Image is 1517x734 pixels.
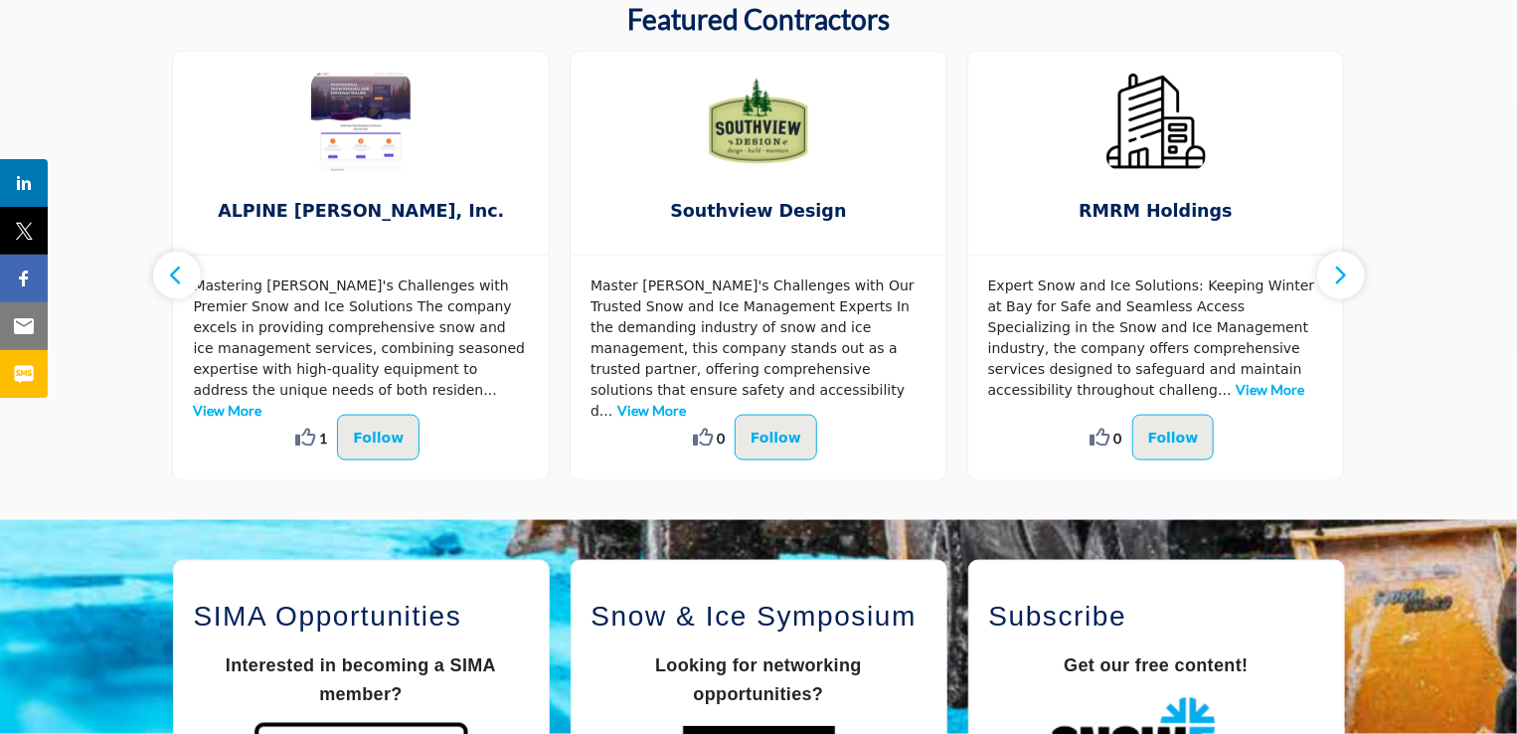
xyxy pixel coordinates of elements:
button: Follow [337,415,420,460]
p: Mastering [PERSON_NAME]'s Challenges with Premier Snow and Ice Solutions The company excels in pr... [193,275,529,422]
img: Southview Design [709,72,808,171]
button: Follow [735,415,817,460]
span: ... [483,382,496,398]
span: 1 [319,428,327,449]
p: Follow [353,426,404,450]
p: Expert Snow and Ice Solutions: Keeping Winter at Bay for Safe and Seamless Access Specializing in... [988,275,1324,401]
h2: SIMA Opportunities [194,596,529,638]
p: Follow [1148,426,1199,450]
strong: Get our free content! [1064,655,1248,675]
span: Southview Design [600,198,917,224]
span: ... [599,403,612,419]
img: ALPINE SMITH, Inc. [311,72,411,171]
span: Interested in becoming a SIMA member? [226,655,496,704]
a: View More [1236,381,1304,398]
button: Follow [1132,415,1215,460]
span: ... [1218,382,1231,398]
span: 0 [1114,428,1122,449]
b: Southview Design [600,185,917,238]
h2: Subscribe [989,596,1324,638]
p: Master [PERSON_NAME]'s Challenges with Our Trusted Snow and Ice Management Experts In the demandi... [590,275,927,422]
h2: Snow & Ice Symposium [591,596,927,638]
strong: Looking for networking opportunities? [655,655,862,704]
img: RMRM Holdings [1106,72,1206,171]
a: View More [193,402,261,419]
span: RMRM Holdings [998,198,1314,224]
a: RMRM Holdings [968,185,1344,238]
p: Follow [751,426,801,450]
span: ALPINE [PERSON_NAME], Inc. [203,198,519,224]
b: RMRM Holdings [998,185,1314,238]
h2: Featured Contractors [627,3,890,37]
a: ALPINE [PERSON_NAME], Inc. [173,185,549,238]
span: 0 [717,428,725,449]
a: Southview Design [571,185,946,238]
a: View More [617,402,686,419]
b: ALPINE SMITH, Inc. [203,185,519,238]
